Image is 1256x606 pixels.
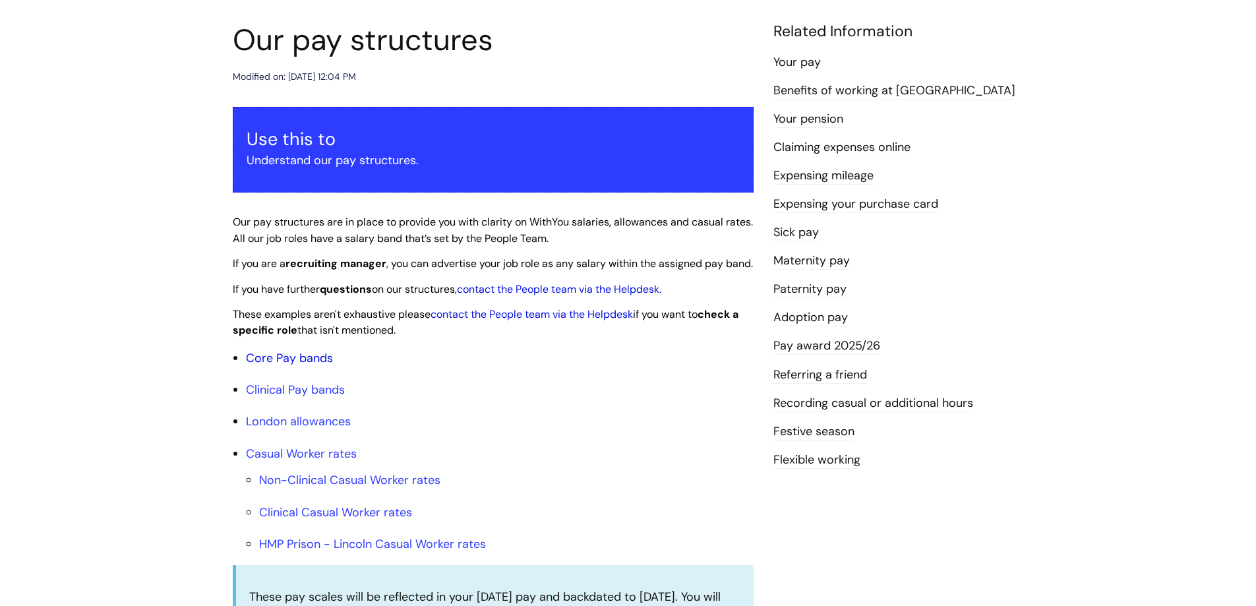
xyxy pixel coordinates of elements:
[773,423,854,440] a: Festive season
[773,452,860,469] a: Flexible working
[773,196,938,213] a: Expensing your purchase card
[773,139,911,156] a: Claiming expenses online
[773,367,867,384] a: Referring a friend
[233,69,356,85] div: Modified on: [DATE] 12:04 PM
[246,382,345,398] a: Clinical Pay bands
[246,413,351,429] a: London allowances
[259,504,412,520] a: Clinical Casual Worker rates
[233,282,661,296] span: If you have further on our structures, .
[773,111,843,128] a: Your pension
[773,338,880,355] a: Pay award 2025/26
[247,150,740,171] p: Understand our pay structures.
[773,22,1024,41] h4: Related Information
[233,215,753,245] span: Our pay structures are in place to provide you with clarity on WithYou salaries, allowances and c...
[773,281,847,298] a: Paternity pay
[773,167,874,185] a: Expensing mileage
[233,307,738,338] span: These examples aren't exhaustive please if you want to that isn't mentioned.
[457,282,659,296] a: contact the People team via the Helpdesk
[773,224,819,241] a: Sick pay
[246,446,357,462] a: Casual Worker rates
[773,309,848,326] a: Adoption pay
[773,54,821,71] a: Your pay
[773,395,973,412] a: Recording casual or additional hours
[259,472,440,488] a: Non-Clinical Casual Worker rates
[320,282,372,296] strong: questions
[233,22,754,58] h1: Our pay structures
[233,257,753,270] span: If you are a , you can advertise your job role as any salary within the assigned pay band.
[773,253,850,270] a: Maternity pay
[259,536,486,552] a: HMP Prison - Lincoln Casual Worker rates
[285,257,386,270] strong: recruiting manager
[246,350,333,366] a: Core Pay bands
[773,82,1015,100] a: Benefits of working at [GEOGRAPHIC_DATA]
[431,307,633,321] a: contact the People team via the Helpdesk
[247,129,740,150] h3: Use this to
